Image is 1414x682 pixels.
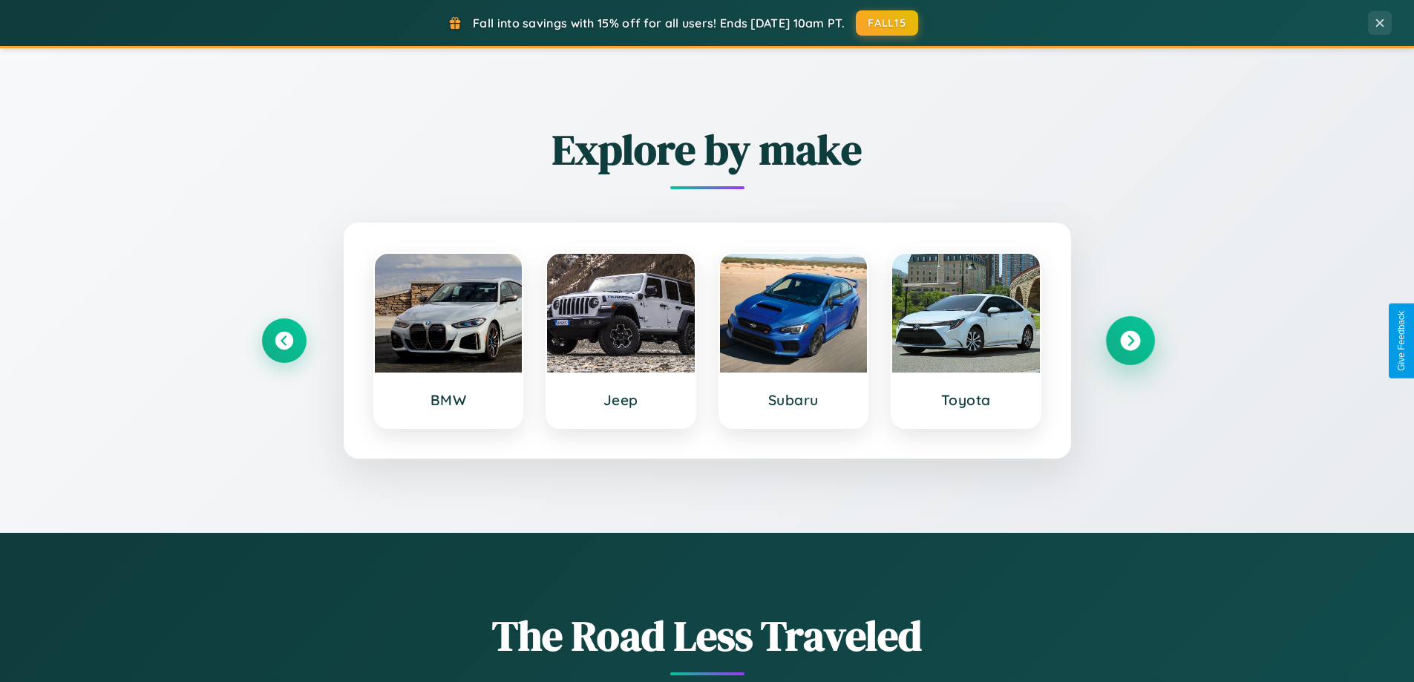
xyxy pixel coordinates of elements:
[262,121,1153,178] h2: Explore by make
[1396,311,1407,371] div: Give Feedback
[735,391,853,409] h3: Subaru
[473,16,845,30] span: Fall into savings with 15% off for all users! Ends [DATE] 10am PT.
[907,391,1025,409] h3: Toyota
[390,391,508,409] h3: BMW
[262,607,1153,664] h1: The Road Less Traveled
[856,10,918,36] button: FALL15
[562,391,680,409] h3: Jeep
